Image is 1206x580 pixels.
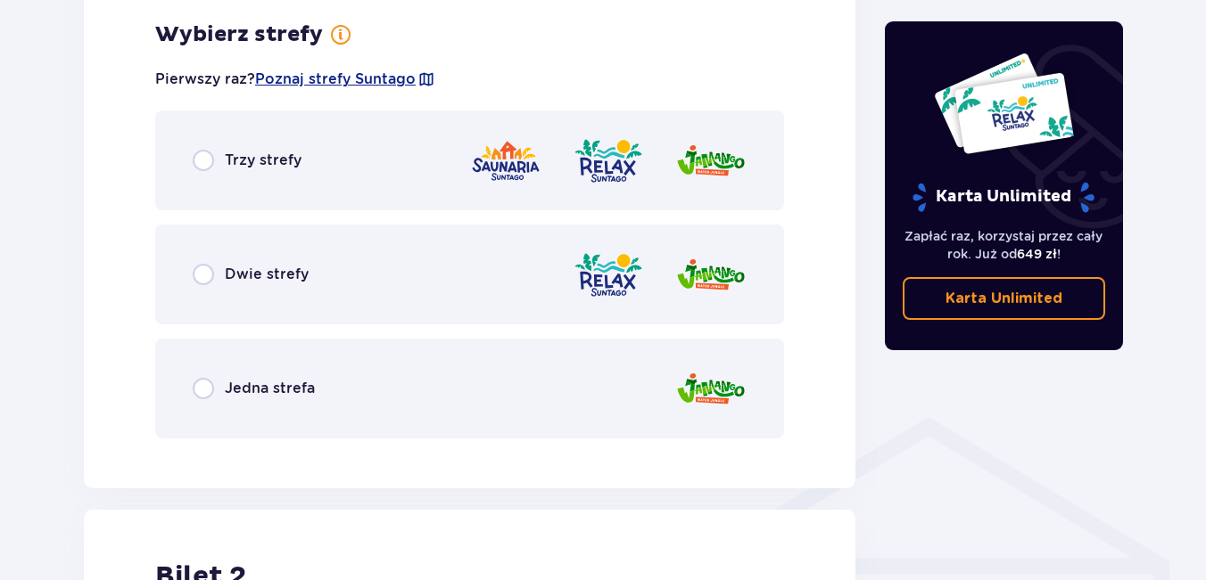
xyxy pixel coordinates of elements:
[225,265,309,284] span: Dwie strefy
[911,182,1096,213] p: Karta Unlimited
[573,135,644,186] img: Relax
[675,249,747,300] img: Jamango
[903,277,1106,320] a: Karta Unlimited
[573,249,644,300] img: Relax
[225,151,301,170] span: Trzy strefy
[946,289,1062,308] p: Karta Unlimited
[903,227,1106,263] p: Zapłać raz, korzystaj przez cały rok. Już od !
[675,364,747,414] img: Jamango
[1017,247,1057,261] span: 649 zł
[255,69,416,89] a: Poznaj strefy Suntago
[225,379,315,398] span: Jedna strefa
[155,21,323,48] h3: Wybierz strefy
[933,52,1075,155] img: Dwie karty całoroczne do Suntago z napisem 'UNLIMITED RELAX', na białym tle z tropikalnymi liśćmi...
[675,135,747,186] img: Jamango
[470,135,541,186] img: Saunaria
[155,69,435,89] p: Pierwszy raz?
